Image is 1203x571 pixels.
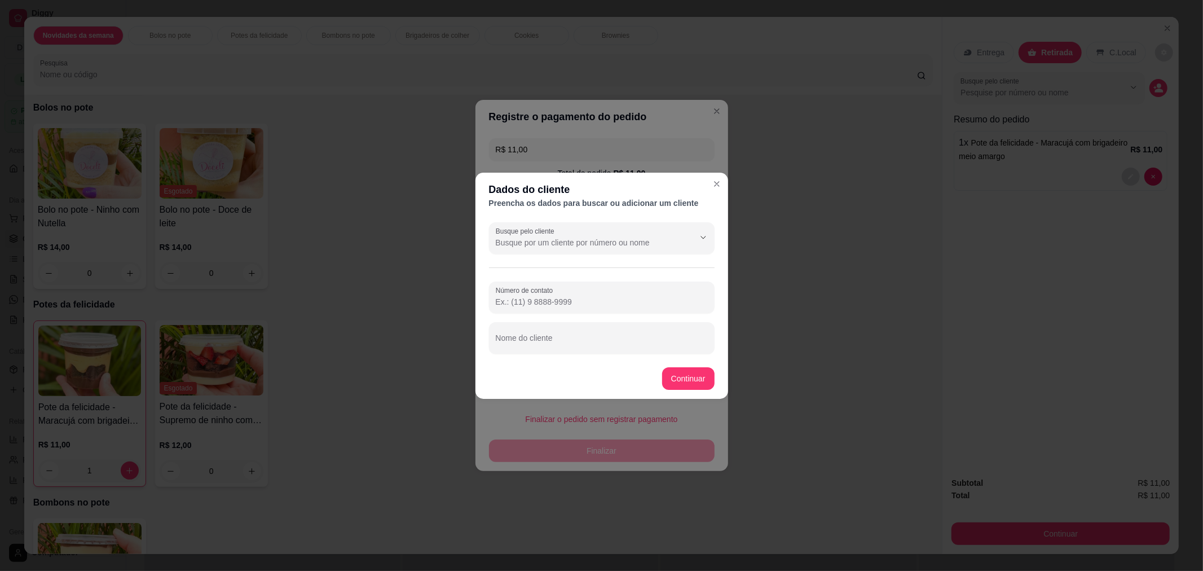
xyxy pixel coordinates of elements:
input: Número de contato [496,296,708,308]
button: Continuar [662,367,715,390]
label: Busque pelo cliente [496,226,558,236]
input: Busque pelo cliente [496,237,676,248]
div: Preencha os dados para buscar ou adicionar um cliente [489,197,715,209]
button: Show suggestions [694,229,712,247]
label: Número de contato [496,285,557,295]
input: Nome do cliente [496,337,708,348]
button: Close [708,175,726,193]
div: Dados do cliente [489,182,715,197]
